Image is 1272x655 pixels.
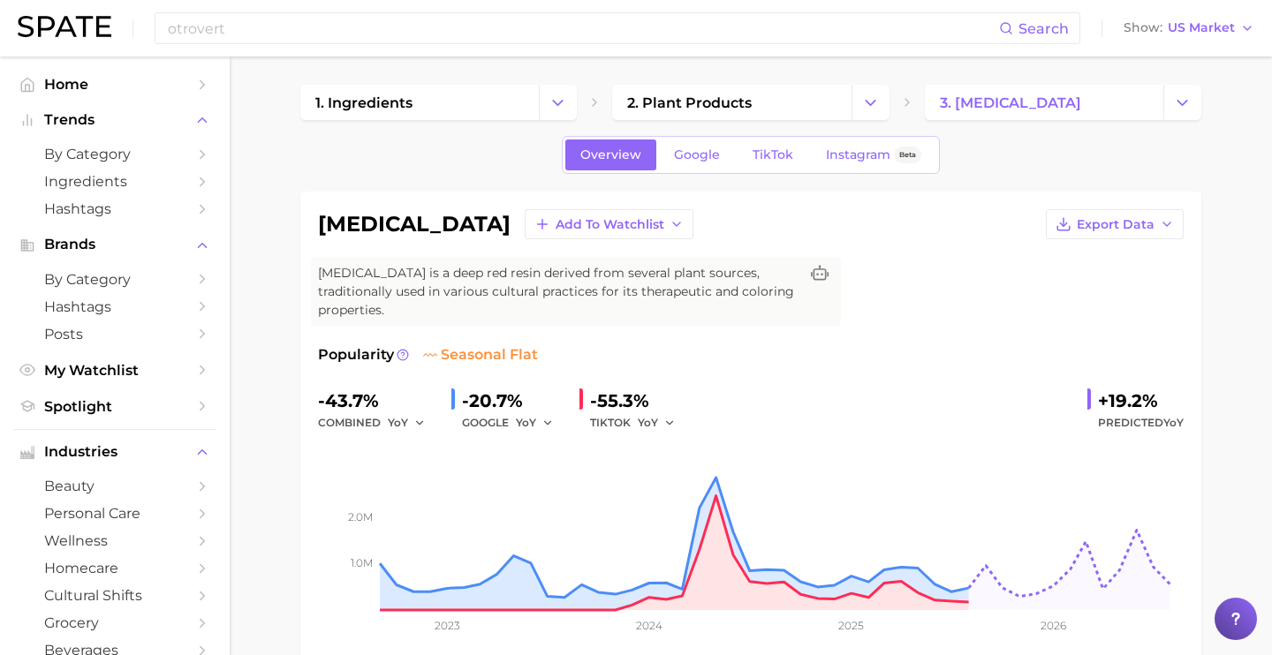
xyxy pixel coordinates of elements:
span: cultural shifts [44,587,185,604]
span: 2. plant products [627,94,752,111]
button: YoY [516,412,554,433]
span: YoY [1163,416,1184,429]
button: YoY [388,412,426,433]
span: Search [1018,20,1069,37]
span: Home [44,76,185,93]
a: Spotlight [14,393,216,420]
div: -20.7% [462,387,565,415]
a: personal care [14,500,216,527]
span: YoY [388,415,408,430]
span: by Category [44,271,185,288]
tspan: 2026 [1041,619,1066,632]
span: 1. ingredients [315,94,413,111]
span: Hashtags [44,200,185,217]
span: [MEDICAL_DATA] is a deep red resin derived from several plant sources, traditionally used in vari... [318,264,799,320]
div: combined [318,412,437,433]
a: Overview [565,139,656,170]
button: Brands [14,231,216,258]
span: Brands [44,237,185,252]
a: Posts [14,320,216,348]
a: 3. [MEDICAL_DATA] [925,85,1163,120]
a: Hashtags [14,195,216,222]
button: ShowUS Market [1119,17,1259,40]
a: Hashtags [14,293,216,320]
a: InstagramBeta [811,139,936,170]
a: beauty [14,472,216,500]
a: by Category [14,266,216,293]
span: Show [1124,23,1162,33]
span: 3. [MEDICAL_DATA] [940,94,1081,111]
span: Predicted [1098,412,1184,433]
div: +19.2% [1098,387,1184,415]
a: homecare [14,554,216,582]
span: Google [674,147,720,162]
span: Instagram [826,147,890,162]
span: beauty [44,478,185,494]
input: Search here for a brand, industry, or ingredient [166,13,999,43]
span: wellness [44,532,185,549]
button: Trends [14,107,216,133]
div: TIKTOK [590,412,687,433]
a: Ingredients [14,168,216,195]
a: Google [659,139,735,170]
span: by Category [44,146,185,162]
a: Home [14,71,216,98]
a: cultural shifts [14,582,216,609]
span: US Market [1168,23,1235,33]
a: My Watchlist [14,357,216,384]
button: Industries [14,439,216,465]
tspan: 2024 [636,619,662,632]
img: seasonal flat [423,348,437,362]
span: YoY [516,415,536,430]
tspan: 2025 [838,619,864,632]
span: Spotlight [44,398,185,415]
h1: [MEDICAL_DATA] [318,214,511,235]
span: homecare [44,560,185,576]
span: Hashtags [44,298,185,315]
div: GOOGLE [462,412,565,433]
button: Change Category [539,85,577,120]
span: Posts [44,326,185,343]
span: Export Data [1077,217,1155,232]
span: personal care [44,505,185,522]
span: seasonal flat [423,344,538,365]
span: grocery [44,614,185,631]
span: TikTok [753,147,793,162]
button: Change Category [852,85,890,120]
span: Overview [580,147,641,162]
span: YoY [638,415,658,430]
span: Industries [44,444,185,460]
img: SPATE [18,16,111,37]
a: TikTok [738,139,808,170]
button: Export Data [1046,209,1184,239]
span: My Watchlist [44,362,185,379]
span: Beta [899,147,916,162]
button: YoY [638,412,676,433]
a: wellness [14,527,216,554]
span: Trends [44,112,185,128]
button: Add to Watchlist [525,209,693,239]
span: Ingredients [44,173,185,190]
a: by Category [14,140,216,168]
a: 1. ingredients [300,85,539,120]
span: Add to Watchlist [556,217,664,232]
div: -43.7% [318,387,437,415]
a: 2. plant products [612,85,851,120]
tspan: 2023 [435,619,460,632]
span: Popularity [318,344,394,365]
button: Change Category [1163,85,1201,120]
a: grocery [14,609,216,636]
div: -55.3% [590,387,687,415]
